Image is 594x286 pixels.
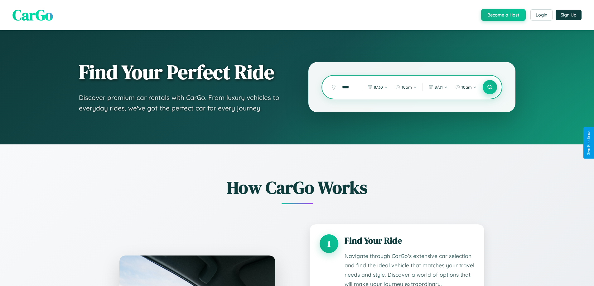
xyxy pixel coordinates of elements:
span: 10am [402,85,412,90]
button: Become a Host [481,9,526,21]
div: Give Feedback [587,130,591,156]
h3: Find Your Ride [345,234,474,247]
button: 10am [452,82,480,92]
h2: How CarGo Works [110,176,484,199]
button: 8/31 [425,82,451,92]
h1: Find Your Perfect Ride [79,61,284,83]
button: 10am [392,82,420,92]
button: Login [530,9,553,21]
span: 10am [461,85,472,90]
button: 8/30 [365,82,391,92]
p: Discover premium car rentals with CarGo. From luxury vehicles to everyday rides, we've got the pe... [79,92,284,113]
button: Sign Up [556,10,582,20]
span: 8 / 31 [435,85,443,90]
span: CarGo [12,5,53,25]
span: 8 / 30 [374,85,383,90]
div: 1 [320,234,338,253]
